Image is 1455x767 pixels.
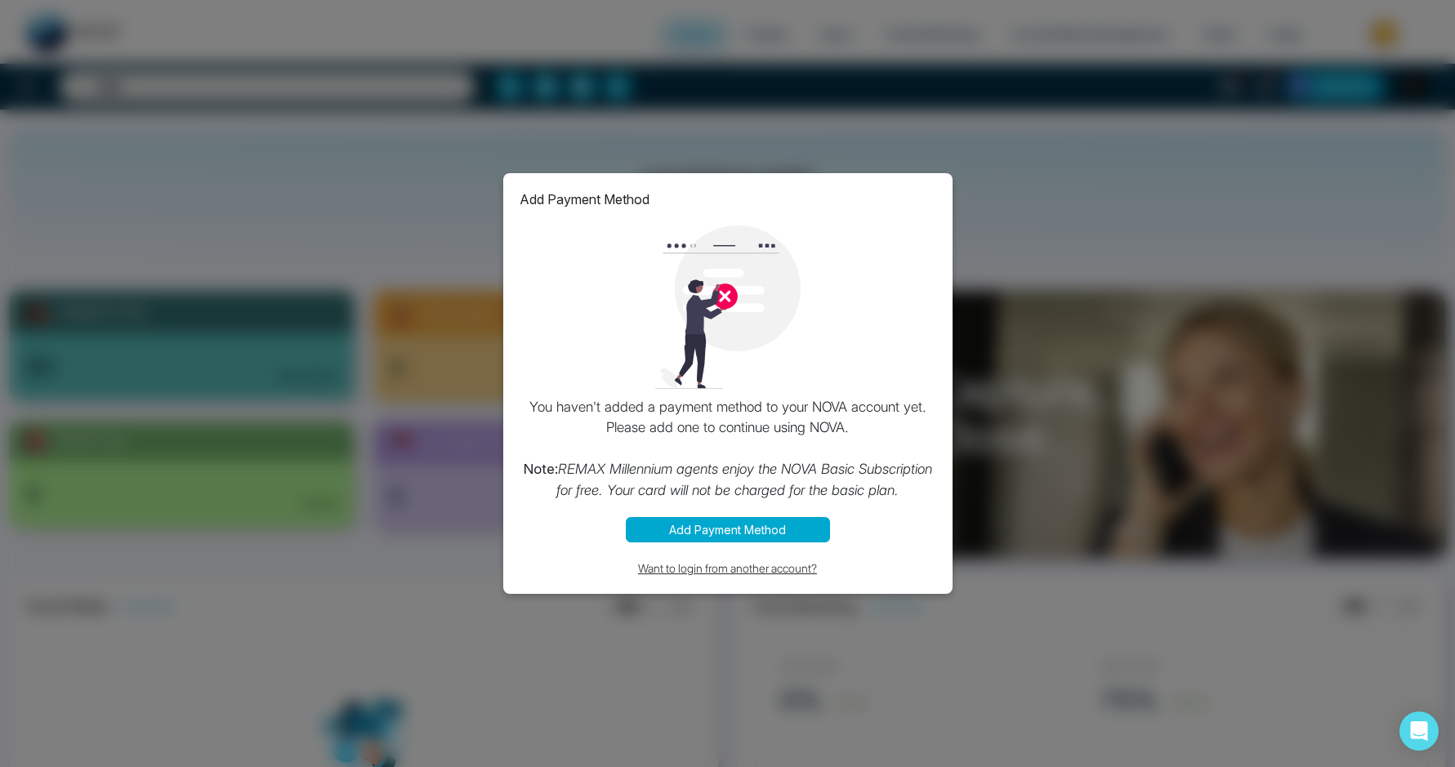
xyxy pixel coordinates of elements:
button: Add Payment Method [626,517,830,542]
button: Want to login from another account? [520,559,936,577]
i: REMAX Millennium agents enjoy the NOVA Basic Subscription for free. Your card will not be charged... [556,461,932,498]
p: You haven't added a payment method to your NOVA account yet. Please add one to continue using NOVA. [520,397,936,502]
div: Open Intercom Messenger [1399,711,1439,751]
p: Add Payment Method [520,190,649,209]
strong: Note: [524,461,558,477]
img: loading [646,225,810,389]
